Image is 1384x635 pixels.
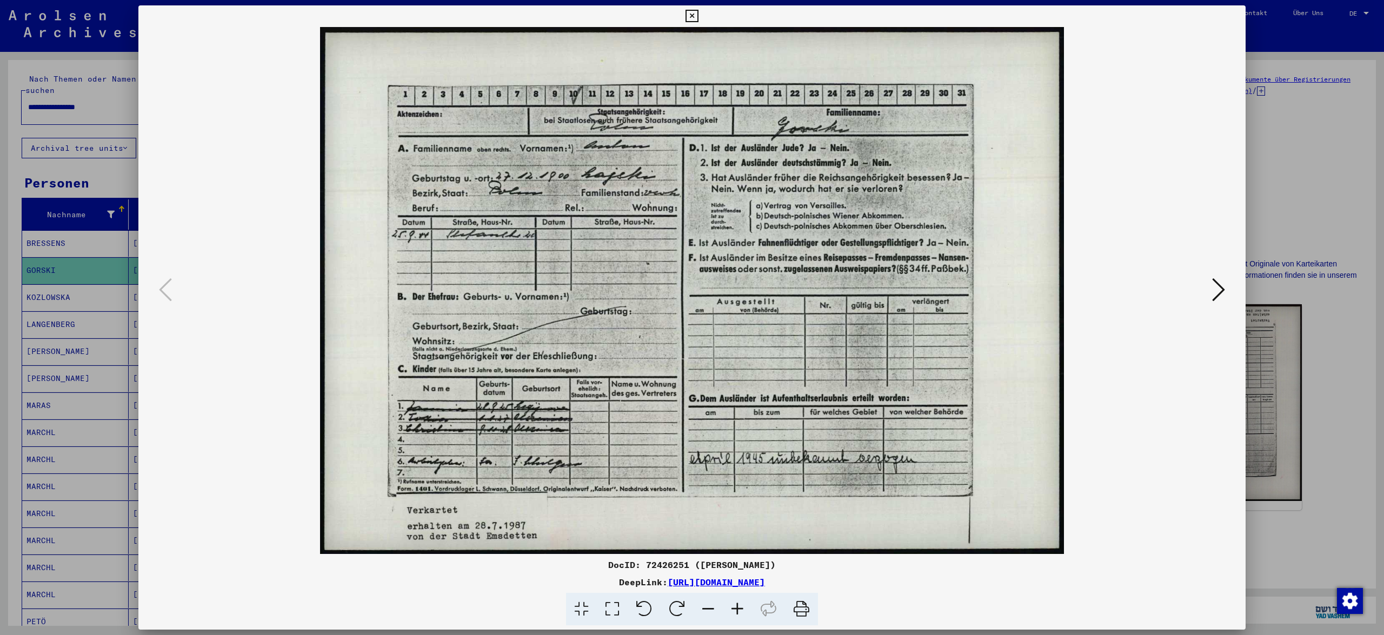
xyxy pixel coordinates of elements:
div: DeepLink: [138,576,1246,589]
div: DocID: 72426251 ([PERSON_NAME]) [138,558,1246,571]
a: [URL][DOMAIN_NAME] [668,577,765,587]
img: 001.jpg [175,27,1209,554]
img: Zustimmung ändern [1337,588,1363,614]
